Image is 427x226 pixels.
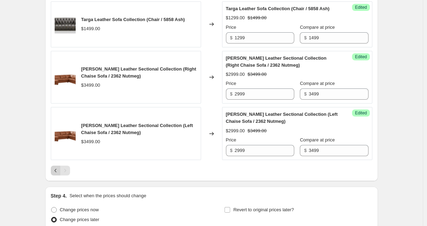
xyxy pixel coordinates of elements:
[355,54,367,60] span: Edited
[248,14,267,21] strike: $1499.00
[81,25,100,32] div: $1499.00
[226,55,327,68] span: [PERSON_NAME] Leather Sectional Collection (Right Chaise Sofa / 2362 Nutmeg)
[81,138,100,145] div: $3499.00
[226,127,245,134] div: $2999.00
[55,123,76,144] img: dillonleftchaisesect_80x.png
[300,25,335,30] span: Compare at price
[226,14,245,21] div: $1299.00
[51,166,70,175] nav: Pagination
[81,17,185,22] span: Targa Leather Sofa Collection (Chair / 5858 Ash)
[300,137,335,142] span: Compare at price
[230,35,233,40] span: $
[226,6,330,11] span: Targa Leather Sofa Collection (Chair / 5858 Ash)
[60,207,99,212] span: Change prices now
[304,91,307,97] span: $
[230,148,233,153] span: $
[81,66,197,79] span: [PERSON_NAME] Leather Sectional Collection (Right Chaise Sofa / 2362 Nutmeg)
[248,127,267,134] strike: $3499.00
[55,67,76,88] img: dillonleftchaisesect_80x.png
[60,217,99,222] span: Change prices later
[69,192,146,199] p: Select when the prices should change
[226,112,338,124] span: [PERSON_NAME] Leather Sectional Collection (Left Chaise Sofa / 2362 Nutmeg)
[226,25,236,30] span: Price
[81,123,193,135] span: [PERSON_NAME] Leather Sectional Collection (Left Chaise Sofa / 2362 Nutmeg)
[233,207,294,212] span: Revert to original prices later?
[300,81,335,86] span: Compare at price
[226,81,236,86] span: Price
[230,91,233,97] span: $
[304,148,307,153] span: $
[226,71,245,78] div: $2999.00
[226,137,236,142] span: Price
[355,110,367,116] span: Edited
[81,82,100,89] div: $3499.00
[51,166,61,175] button: Previous
[248,71,267,78] strike: $3499.00
[355,5,367,10] span: Edited
[55,14,76,35] img: 7089S5858_1_80x.jpg
[51,192,67,199] h2: Step 4.
[304,35,307,40] span: $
